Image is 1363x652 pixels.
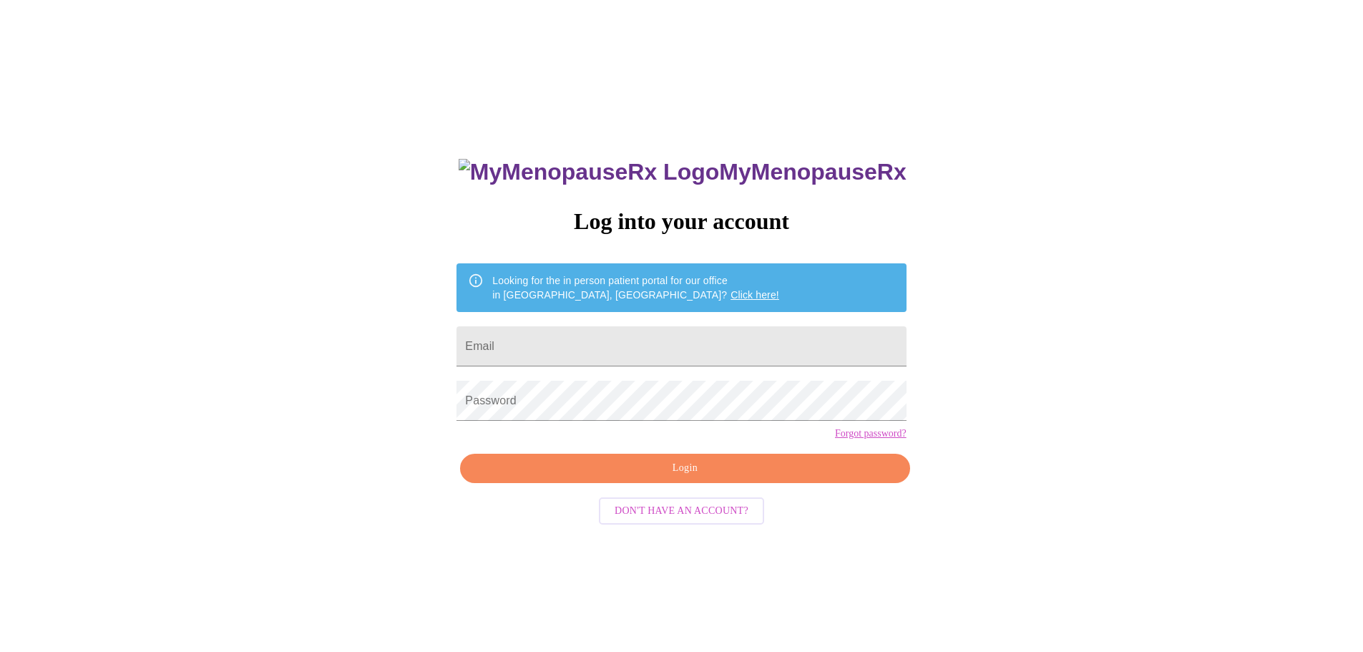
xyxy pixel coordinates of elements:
button: Login [460,454,909,483]
a: Don't have an account? [595,504,768,516]
div: Looking for the in person patient portal for our office in [GEOGRAPHIC_DATA], [GEOGRAPHIC_DATA]? [492,268,779,308]
h3: MyMenopauseRx [459,159,907,185]
span: Don't have an account? [615,502,748,520]
a: Click here! [731,289,779,301]
img: MyMenopauseRx Logo [459,159,719,185]
a: Forgot password? [835,428,907,439]
span: Login [477,459,893,477]
button: Don't have an account? [599,497,764,525]
h3: Log into your account [456,208,906,235]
